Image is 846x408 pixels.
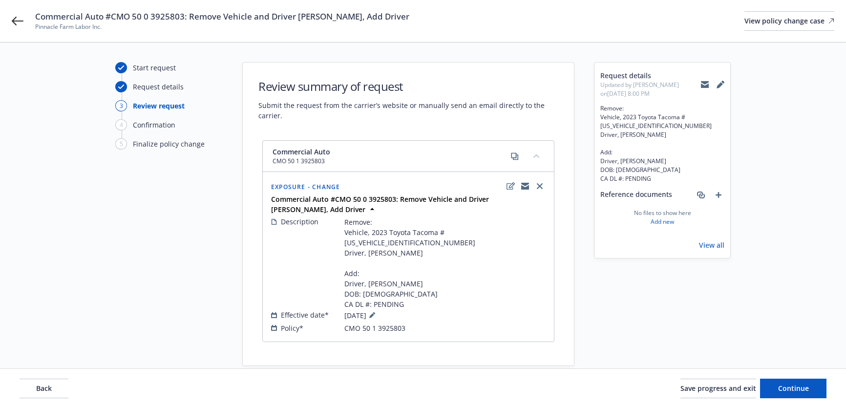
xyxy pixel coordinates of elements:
span: Reference documents [600,189,672,201]
span: Remove: Vehicle, 2023 Toyota Tacoma #[US_VEHICLE_IDENTIFICATION_NUMBER] Driver, [PERSON_NAME] Add... [600,104,724,183]
a: View all [699,240,724,250]
div: Commercial AutoCMO 50 1 3925803copycollapse content [263,141,554,172]
a: edit [505,180,516,192]
button: Save progress and exit [680,379,756,398]
div: Start request [133,63,176,73]
button: Continue [760,379,826,398]
a: close [534,180,546,192]
div: Finalize policy change [133,139,205,149]
a: associate [695,189,707,201]
span: Continue [778,384,809,393]
span: CMO 50 1 3925803 [344,323,405,333]
a: add [713,189,724,201]
div: 3 [115,100,127,111]
span: Submit the request from the carrier’s website or manually send an email directly to the carrier. [258,100,558,121]
span: [DATE] [344,309,378,321]
a: View policy change case [744,11,834,31]
span: Save progress and exit [680,384,756,393]
a: copy [509,150,521,162]
span: Description [281,216,318,227]
strong: Commercial Auto #CMO 50 0 3925803: Remove Vehicle and Driver [PERSON_NAME], Add Driver [271,194,489,214]
span: Pinnacle Farm Labor Inc. [35,22,409,31]
span: Request details [600,70,701,81]
span: Updated by [PERSON_NAME] on [DATE] 8:00 PM [600,81,701,98]
span: Policy* [281,323,303,333]
span: No files to show here [634,209,691,217]
div: Confirmation [133,120,175,130]
span: Exposure - Change [271,183,340,191]
span: Commercial Auto #CMO 50 0 3925803: Remove Vehicle and Driver [PERSON_NAME], Add Driver [35,11,409,22]
div: 5 [115,138,127,150]
a: copyLogging [519,180,531,192]
span: Effective date* [281,310,329,320]
div: View policy change case [744,12,834,30]
div: 4 [115,119,127,130]
span: Remove: Vehicle, 2023 Toyota Tacoma #[US_VEHICLE_IDENTIFICATION_NUMBER] Driver, [PERSON_NAME] Add... [344,217,546,309]
span: Commercial Auto [273,147,330,157]
span: Back [36,384,52,393]
span: CMO 50 1 3925803 [273,157,330,166]
div: Request details [133,82,184,92]
h1: Review summary of request [258,78,558,94]
a: Add new [651,217,674,226]
button: collapse content [529,148,544,164]
div: Review request [133,101,185,111]
button: Back [20,379,68,398]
